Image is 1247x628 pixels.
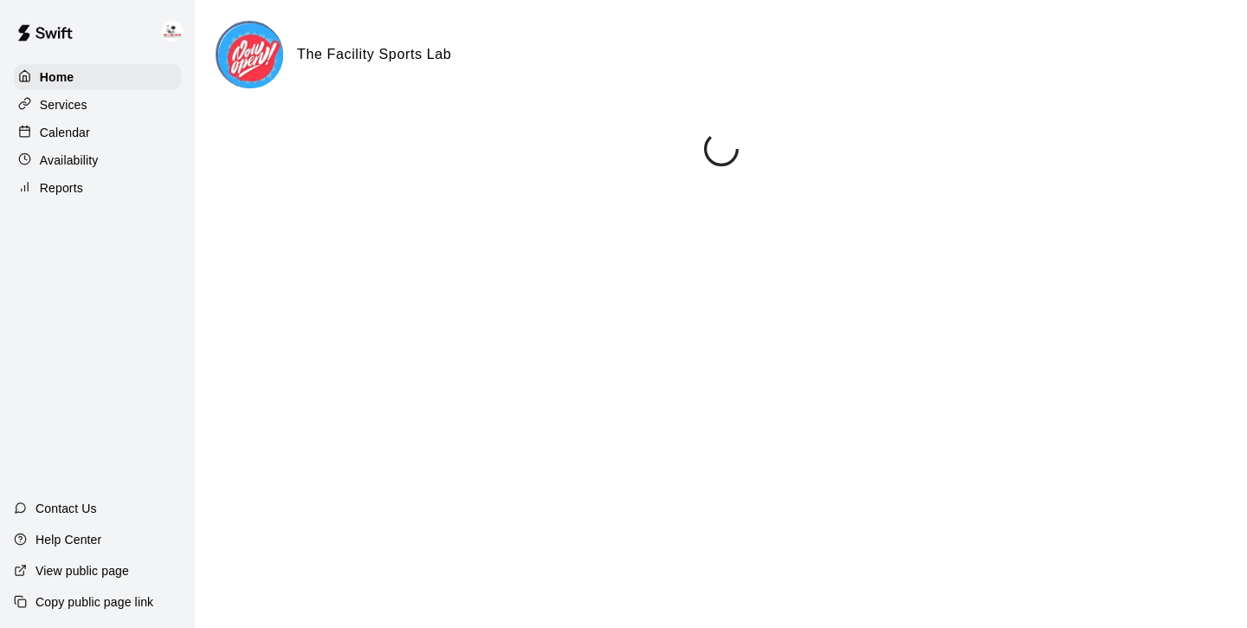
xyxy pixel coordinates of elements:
[14,92,181,118] a: Services
[40,152,99,169] p: Availability
[218,23,283,88] img: The Facility Sports Lab logo
[40,68,74,86] p: Home
[40,179,83,197] p: Reports
[14,120,181,146] a: Calendar
[158,14,195,49] div: Enrique De Los Rios
[40,124,90,141] p: Calendar
[14,175,181,201] a: Reports
[297,43,451,66] h6: The Facility Sports Lab
[14,64,181,90] a: Home
[40,96,87,113] p: Services
[36,531,101,548] p: Help Center
[36,593,153,611] p: Copy public page link
[36,562,129,579] p: View public page
[162,21,183,42] img: Enrique De Los Rios
[14,147,181,173] a: Availability
[36,500,97,517] p: Contact Us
